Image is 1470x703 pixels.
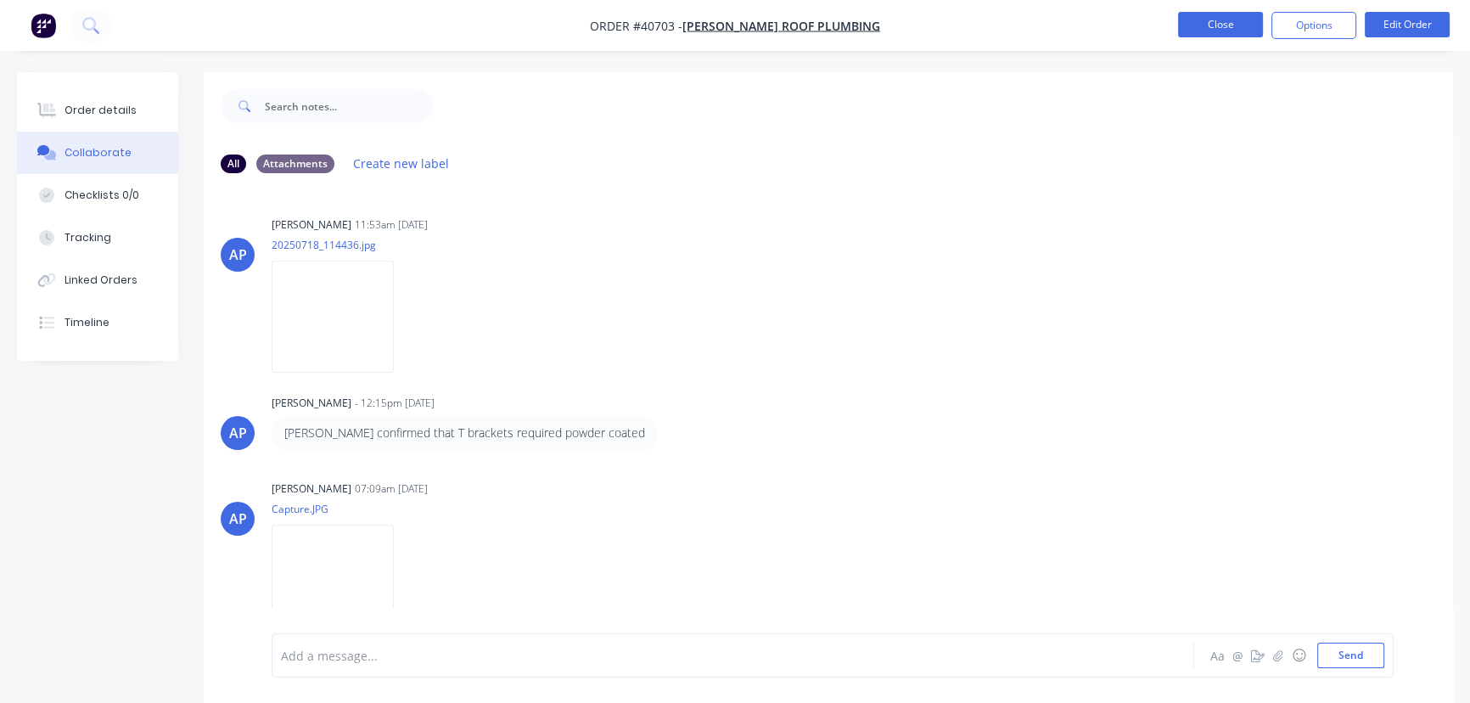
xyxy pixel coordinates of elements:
[65,315,109,330] div: Timeline
[65,230,111,245] div: Tracking
[355,396,435,411] div: - 12:15pm [DATE]
[272,481,351,497] div: [PERSON_NAME]
[265,89,433,123] input: Search notes...
[17,301,178,344] button: Timeline
[272,502,411,516] p: Capture.JPG
[65,103,137,118] div: Order details
[17,89,178,132] button: Order details
[1271,12,1356,39] button: Options
[1207,645,1227,666] button: Aa
[229,423,247,443] div: AP
[256,155,334,173] div: Attachments
[682,18,880,34] a: [PERSON_NAME] Roof Plumbing
[65,273,137,288] div: Linked Orders
[1288,645,1309,666] button: ☺
[17,259,178,301] button: Linked Orders
[345,152,458,175] button: Create new label
[17,174,178,217] button: Checklists 0/0
[17,217,178,259] button: Tracking
[31,13,56,38] img: Factory
[284,425,645,441] p: [PERSON_NAME] confirmed that T brackets required powder coated
[272,396,351,411] div: [PERSON_NAME]
[590,18,682,34] span: Order #40703 -
[221,155,246,173] div: All
[65,145,132,160] div: Collaborate
[272,217,351,233] div: [PERSON_NAME]
[229,509,247,529] div: AP
[1178,12,1263,37] button: Close
[355,217,428,233] div: 11:53am [DATE]
[272,238,411,252] p: 20250718_114436.jpg
[1365,12,1450,37] button: Edit Order
[355,481,428,497] div: 07:09am [DATE]
[229,245,247,265] div: AP
[1227,645,1248,666] button: @
[65,188,139,203] div: Checklists 0/0
[17,132,178,174] button: Collaborate
[1317,643,1384,668] button: Send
